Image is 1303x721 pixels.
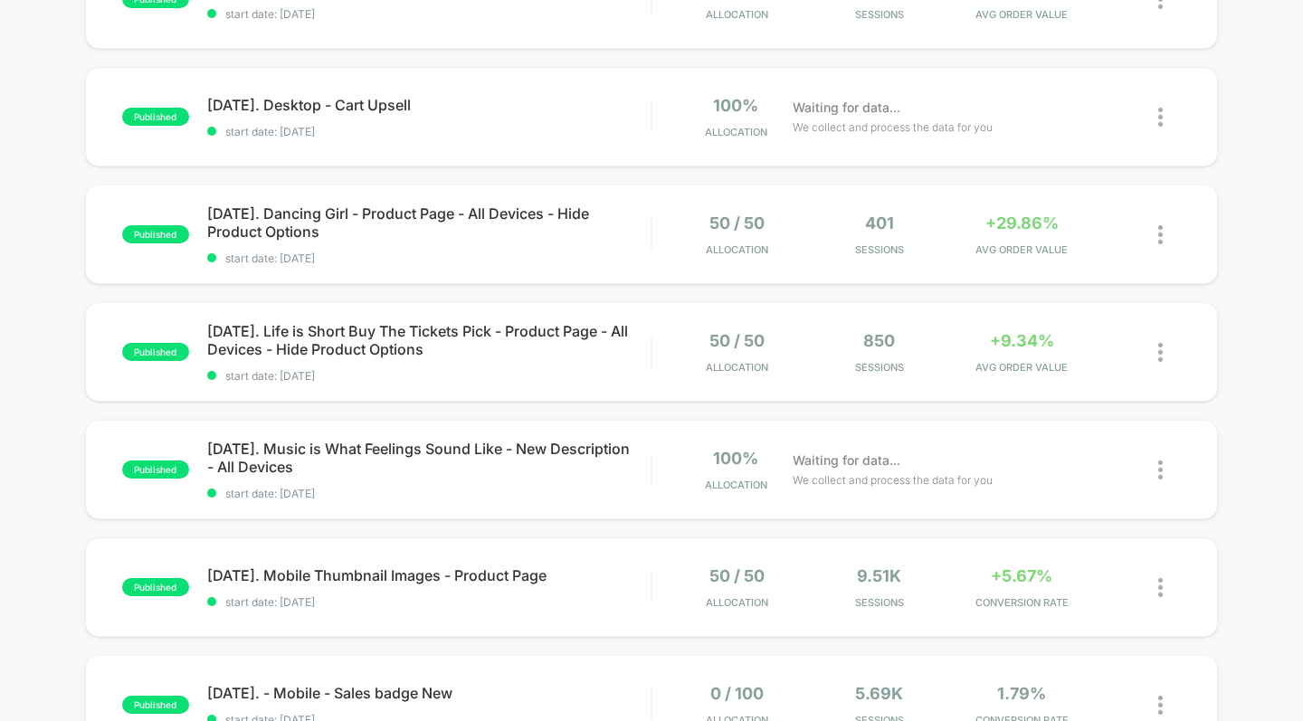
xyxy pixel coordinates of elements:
[207,487,651,500] span: start date: [DATE]
[122,696,189,714] span: published
[985,213,1059,232] span: +29.86%
[1158,578,1163,597] img: close
[705,126,767,138] span: Allocation
[705,479,767,491] span: Allocation
[709,331,765,350] span: 50 / 50
[207,440,651,476] span: [DATE]. Music is What Feelings Sound Like - New Description - All Devices
[793,451,900,470] span: Waiting for data...
[710,684,764,703] span: 0 / 100
[990,331,1054,350] span: +9.34%
[207,566,651,584] span: [DATE]. Mobile Thumbnail Images - Product Page
[207,684,651,702] span: [DATE]. - Mobile - Sales badge New
[207,7,651,21] span: start date: [DATE]
[865,213,894,232] span: 401
[956,361,1089,374] span: AVG ORDER VALUE
[706,596,768,609] span: Allocation
[122,578,189,596] span: published
[813,8,946,21] span: Sessions
[207,96,651,114] span: [DATE]. Desktop - Cart Upsell
[122,343,189,361] span: published
[713,96,758,115] span: 100%
[1158,108,1163,127] img: close
[956,596,1089,609] span: CONVERSION RATE
[1158,225,1163,244] img: close
[956,8,1089,21] span: AVG ORDER VALUE
[997,684,1046,703] span: 1.79%
[706,361,768,374] span: Allocation
[1158,696,1163,715] img: close
[1158,343,1163,362] img: close
[122,108,189,126] span: published
[1158,460,1163,479] img: close
[813,361,946,374] span: Sessions
[991,566,1052,585] span: +5.67%
[706,8,768,21] span: Allocation
[207,595,651,609] span: start date: [DATE]
[122,460,189,479] span: published
[793,471,993,489] span: We collect and process the data for you
[813,243,946,256] span: Sessions
[207,369,651,383] span: start date: [DATE]
[956,243,1089,256] span: AVG ORDER VALUE
[863,331,895,350] span: 850
[813,596,946,609] span: Sessions
[207,125,651,138] span: start date: [DATE]
[713,449,758,468] span: 100%
[706,243,768,256] span: Allocation
[709,213,765,232] span: 50 / 50
[793,119,993,136] span: We collect and process the data for you
[207,251,651,265] span: start date: [DATE]
[855,684,903,703] span: 5.69k
[857,566,901,585] span: 9.51k
[207,322,651,358] span: [DATE]. Life is Short Buy The Tickets Pick - Product Page - All Devices - Hide Product Options
[709,566,765,585] span: 50 / 50
[793,98,900,118] span: Waiting for data...
[122,225,189,243] span: published
[207,204,651,241] span: [DATE]. Dancing Girl - Product Page - All Devices - Hide Product Options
